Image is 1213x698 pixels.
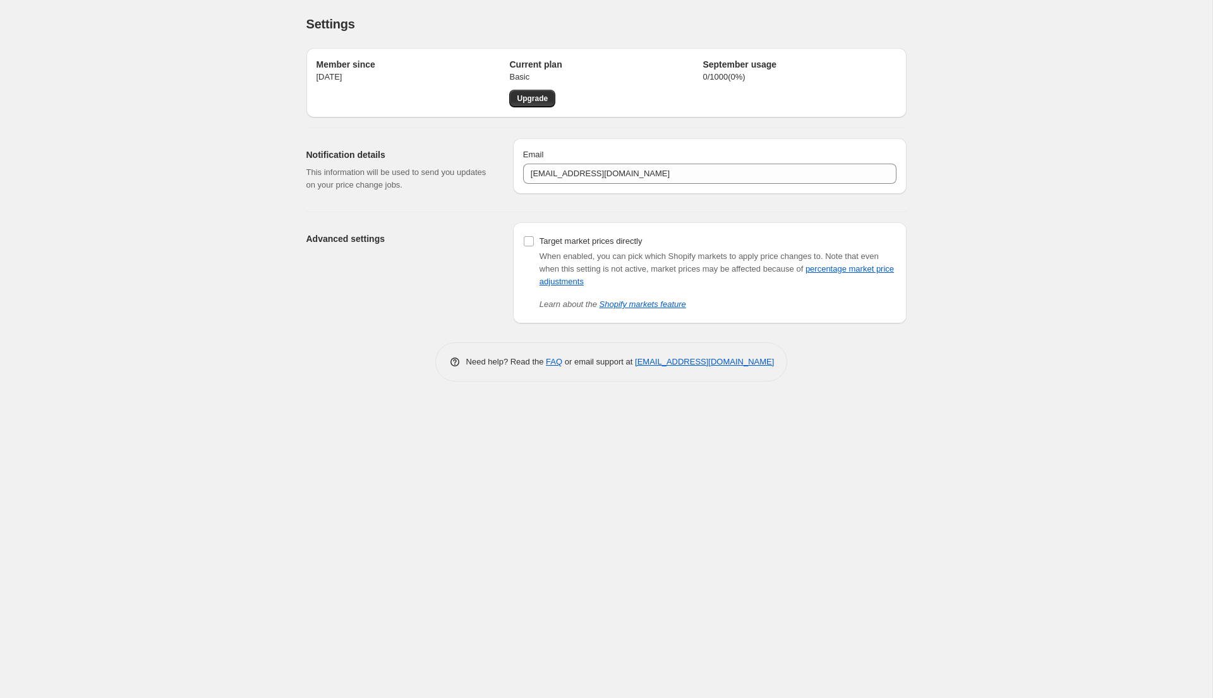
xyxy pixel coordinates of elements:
[523,150,544,159] span: Email
[703,58,896,71] h2: September usage
[509,90,555,107] a: Upgrade
[306,148,493,161] h2: Notification details
[703,71,896,83] p: 0 / 1000 ( 0 %)
[540,251,894,286] span: Note that even when this setting is not active, market prices may be affected because of
[509,71,703,83] p: Basic
[317,58,510,71] h2: Member since
[546,357,562,366] a: FAQ
[306,232,493,245] h2: Advanced settings
[540,299,686,309] i: Learn about the
[635,357,774,366] a: [EMAIL_ADDRESS][DOMAIN_NAME]
[600,299,686,309] a: Shopify markets feature
[540,236,643,246] span: Target market prices directly
[317,71,510,83] p: [DATE]
[306,17,355,31] span: Settings
[540,251,823,261] span: When enabled, you can pick which Shopify markets to apply price changes to.
[466,357,546,366] span: Need help? Read the
[509,58,703,71] h2: Current plan
[306,166,493,191] p: This information will be used to send you updates on your price change jobs.
[517,93,548,104] span: Upgrade
[562,357,635,366] span: or email support at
